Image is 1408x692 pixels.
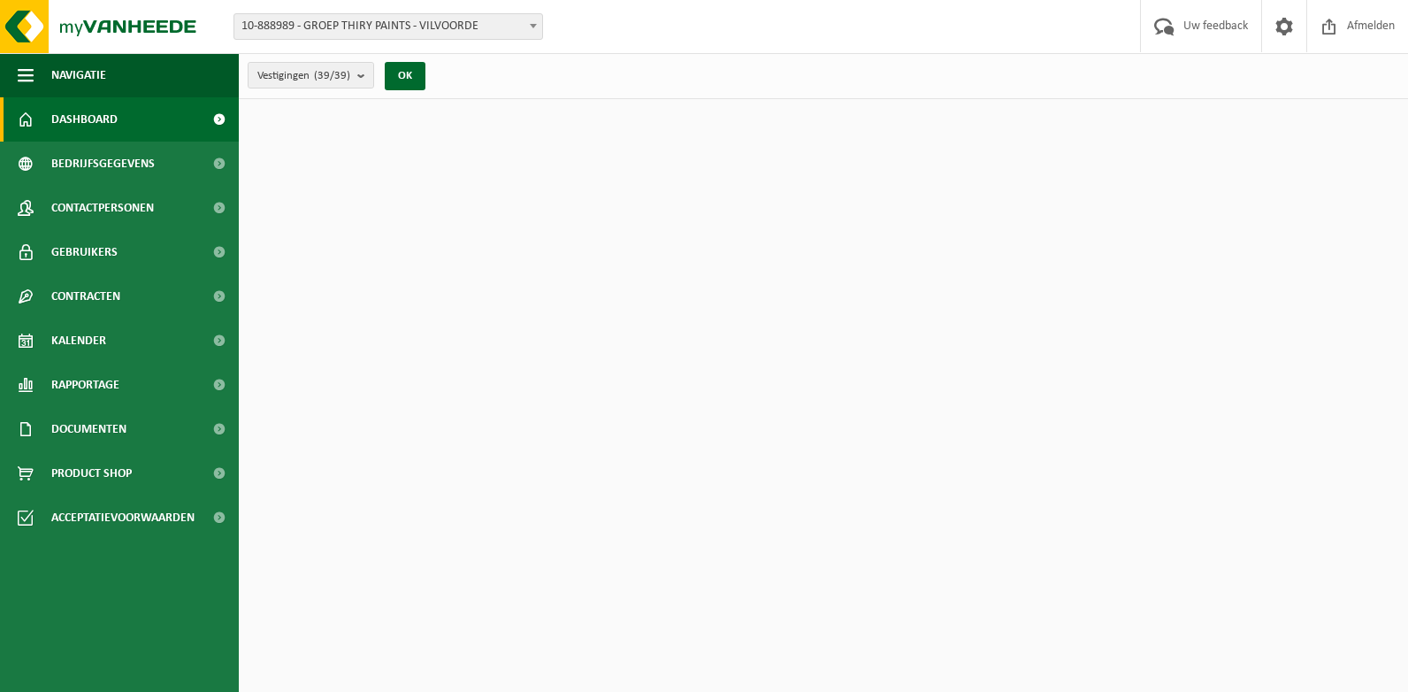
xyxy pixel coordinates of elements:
[234,14,542,39] span: 10-888989 - GROEP THIRY PAINTS - VILVOORDE
[51,186,154,230] span: Contactpersonen
[233,13,543,40] span: 10-888989 - GROEP THIRY PAINTS - VILVOORDE
[51,230,118,274] span: Gebruikers
[385,62,425,90] button: OK
[51,274,120,319] span: Contracten
[51,407,126,451] span: Documenten
[51,142,155,186] span: Bedrijfsgegevens
[51,496,195,540] span: Acceptatievoorwaarden
[257,63,350,89] span: Vestigingen
[51,53,106,97] span: Navigatie
[51,451,132,496] span: Product Shop
[51,319,106,363] span: Kalender
[51,363,119,407] span: Rapportage
[314,70,350,81] count: (39/39)
[51,97,118,142] span: Dashboard
[248,62,374,88] button: Vestigingen(39/39)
